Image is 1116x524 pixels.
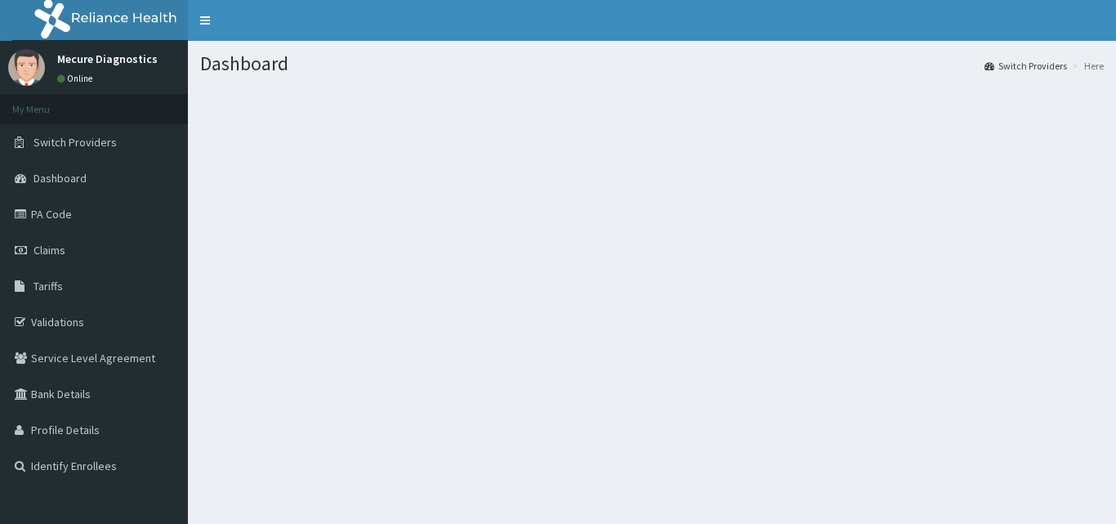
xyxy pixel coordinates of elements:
[33,243,65,258] span: Claims
[1069,59,1104,73] li: Here
[33,135,117,150] span: Switch Providers
[57,73,96,84] a: Online
[8,49,45,86] img: User Image
[57,53,158,65] p: Mecure Diagnostics
[200,53,1104,74] h1: Dashboard
[984,59,1067,73] a: Switch Providers
[33,279,63,293] span: Tariffs
[33,171,87,186] span: Dashboard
